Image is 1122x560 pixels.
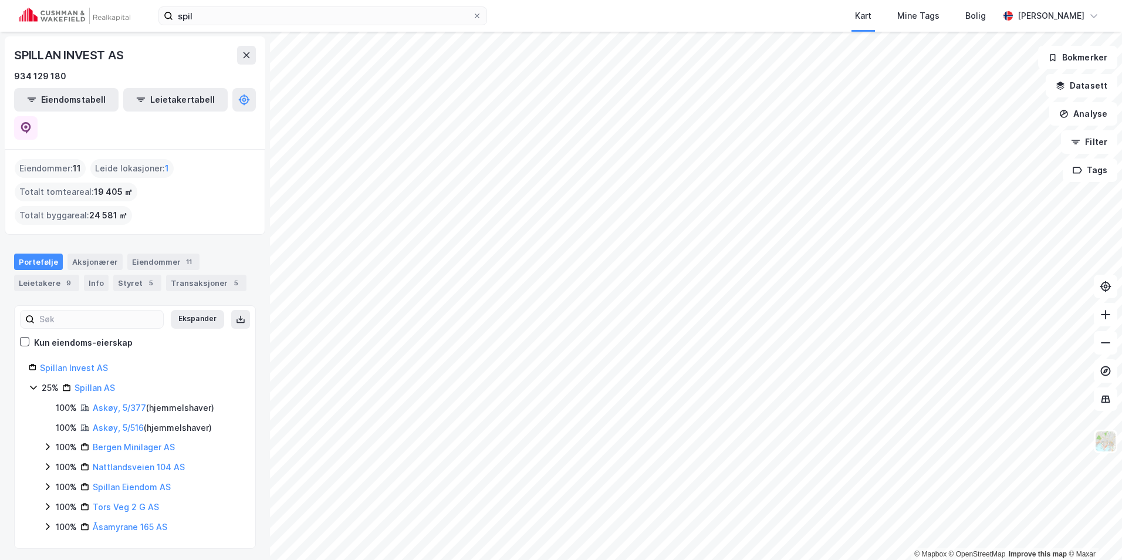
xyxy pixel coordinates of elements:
div: 100% [56,440,77,454]
a: Åsamyrane 165 AS [93,522,167,532]
span: 24 581 ㎡ [89,208,127,222]
span: 11 [73,161,81,176]
button: Eiendomstabell [14,88,119,112]
div: [PERSON_NAME] [1018,9,1084,23]
div: 934 129 180 [14,69,66,83]
img: Z [1094,430,1117,453]
div: Leide lokasjoner : [90,159,174,178]
iframe: Chat Widget [1063,504,1122,560]
div: Eiendommer : [15,159,86,178]
div: 9 [63,277,75,289]
div: Kart [855,9,871,23]
input: Søk på adresse, matrikkel, gårdeiere, leietakere eller personer [173,7,472,25]
a: OpenStreetMap [949,550,1006,558]
div: Eiendommer [127,254,200,270]
button: Analyse [1049,102,1117,126]
a: Nattlandsveien 104 AS [93,462,185,472]
div: Kontrollprogram for chat [1063,504,1122,560]
a: Spillan Eiendom AS [93,482,171,492]
a: Mapbox [914,550,947,558]
a: Tors Veg 2 G AS [93,502,159,512]
div: Totalt tomteareal : [15,183,137,201]
div: Mine Tags [897,9,939,23]
div: 100% [56,460,77,474]
div: Bolig [965,9,986,23]
div: SPILLAN INVEST AS [14,46,126,65]
span: 19 405 ㎡ [94,185,133,199]
a: Spillan AS [75,383,115,393]
div: ( hjemmelshaver ) [93,401,214,415]
button: Bokmerker [1038,46,1117,69]
div: Info [84,275,109,291]
a: Askøy, 5/377 [93,403,146,413]
button: Filter [1061,130,1117,154]
div: Aksjonærer [67,254,123,270]
div: 5 [230,277,242,289]
a: Improve this map [1009,550,1067,558]
span: 1 [165,161,169,176]
a: Bergen Minilager AS [93,442,175,452]
div: 25% [42,381,59,395]
div: Portefølje [14,254,63,270]
input: Søk [35,311,163,328]
div: Totalt byggareal : [15,206,132,225]
button: Datasett [1046,74,1117,97]
button: Tags [1063,158,1117,182]
div: 100% [56,480,77,494]
div: 5 [145,277,157,289]
div: Leietakere [14,275,79,291]
div: 11 [183,256,195,268]
div: 100% [56,421,77,435]
div: 100% [56,500,77,514]
div: Styret [113,275,161,291]
a: Spillan Invest AS [40,363,108,373]
div: ( hjemmelshaver ) [93,421,212,435]
div: 100% [56,520,77,534]
a: Askøy, 5/516 [93,423,144,433]
button: Leietakertabell [123,88,228,112]
div: 100% [56,401,77,415]
div: Transaksjoner [166,275,246,291]
button: Ekspander [171,310,224,329]
img: cushman-wakefield-realkapital-logo.202ea83816669bd177139c58696a8fa1.svg [19,8,130,24]
div: Kun eiendoms-eierskap [34,336,133,350]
